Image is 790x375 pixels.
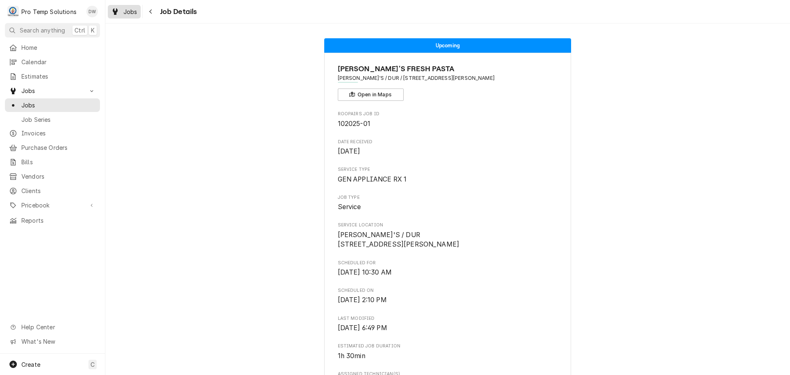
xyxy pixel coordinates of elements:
[5,126,100,140] a: Invoices
[5,141,100,154] a: Purchase Orders
[338,230,558,249] span: Service Location
[338,139,558,145] span: Date Received
[74,26,85,35] span: Ctrl
[7,6,19,17] div: Pro Temp Solutions's Avatar
[5,155,100,169] a: Bills
[5,98,100,112] a: Jobs
[338,315,558,333] div: Last Modified
[338,147,558,156] span: Date Received
[338,111,558,128] div: Roopairs Job ID
[338,222,558,228] span: Service Location
[21,186,96,195] span: Clients
[7,6,19,17] div: P
[21,323,95,331] span: Help Center
[21,43,96,52] span: Home
[338,89,404,101] button: Open in Maps
[338,202,558,212] span: Job Type
[5,198,100,212] a: Go to Pricebook
[21,216,96,225] span: Reports
[338,296,387,304] span: [DATE] 2:10 PM
[21,72,96,81] span: Estimates
[21,201,84,210] span: Pricebook
[5,320,100,334] a: Go to Help Center
[338,147,360,155] span: [DATE]
[338,287,558,294] span: Scheduled On
[338,260,558,266] span: Scheduled For
[338,166,558,173] span: Service Type
[338,175,407,183] span: GEN APPLIANCE RX 1
[144,5,158,18] button: Navigate back
[338,343,558,361] div: Estimated Job Duration
[21,129,96,137] span: Invoices
[21,158,96,166] span: Bills
[5,335,100,348] a: Go to What's New
[21,86,84,95] span: Jobs
[5,170,100,183] a: Vendors
[338,260,558,277] div: Scheduled For
[21,361,40,368] span: Create
[20,26,65,35] span: Search anything
[338,268,392,276] span: [DATE] 10:30 AM
[21,115,96,124] span: Job Series
[338,324,387,332] span: [DATE] 6:49 PM
[338,352,365,360] span: 1h 30min
[5,70,100,83] a: Estimates
[338,75,558,82] span: Address
[21,101,96,109] span: Jobs
[5,214,100,227] a: Reports
[21,58,96,66] span: Calendar
[338,119,558,129] span: Roopairs Job ID
[5,23,100,37] button: Search anythingCtrlK
[5,184,100,198] a: Clients
[338,323,558,333] span: Last Modified
[338,295,558,305] span: Scheduled On
[324,38,571,53] div: Status
[338,287,558,305] div: Scheduled On
[5,113,100,126] a: Job Series
[338,63,558,75] span: Name
[338,120,370,128] span: 102025-01
[86,6,98,17] div: Dana Williams's Avatar
[338,351,558,361] span: Estimated Job Duration
[21,172,96,181] span: Vendors
[338,139,558,156] div: Date Received
[5,41,100,54] a: Home
[338,111,558,117] span: Roopairs Job ID
[338,343,558,349] span: Estimated Job Duration
[158,6,197,17] span: Job Details
[21,7,77,16] div: Pro Temp Solutions
[436,43,460,48] span: Upcoming
[5,84,100,98] a: Go to Jobs
[86,6,98,17] div: DW
[338,175,558,184] span: Service Type
[21,143,96,152] span: Purchase Orders
[338,268,558,277] span: Scheduled For
[338,315,558,322] span: Last Modified
[338,222,558,249] div: Service Location
[108,5,141,19] a: Jobs
[338,194,558,201] span: Job Type
[338,203,361,211] span: Service
[123,7,137,16] span: Jobs
[338,194,558,212] div: Job Type
[5,55,100,69] a: Calendar
[338,231,460,249] span: [PERSON_NAME]'S / DUR [STREET_ADDRESS][PERSON_NAME]
[338,63,558,101] div: Client Information
[338,166,558,184] div: Service Type
[91,26,95,35] span: K
[21,337,95,346] span: What's New
[91,360,95,369] span: C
